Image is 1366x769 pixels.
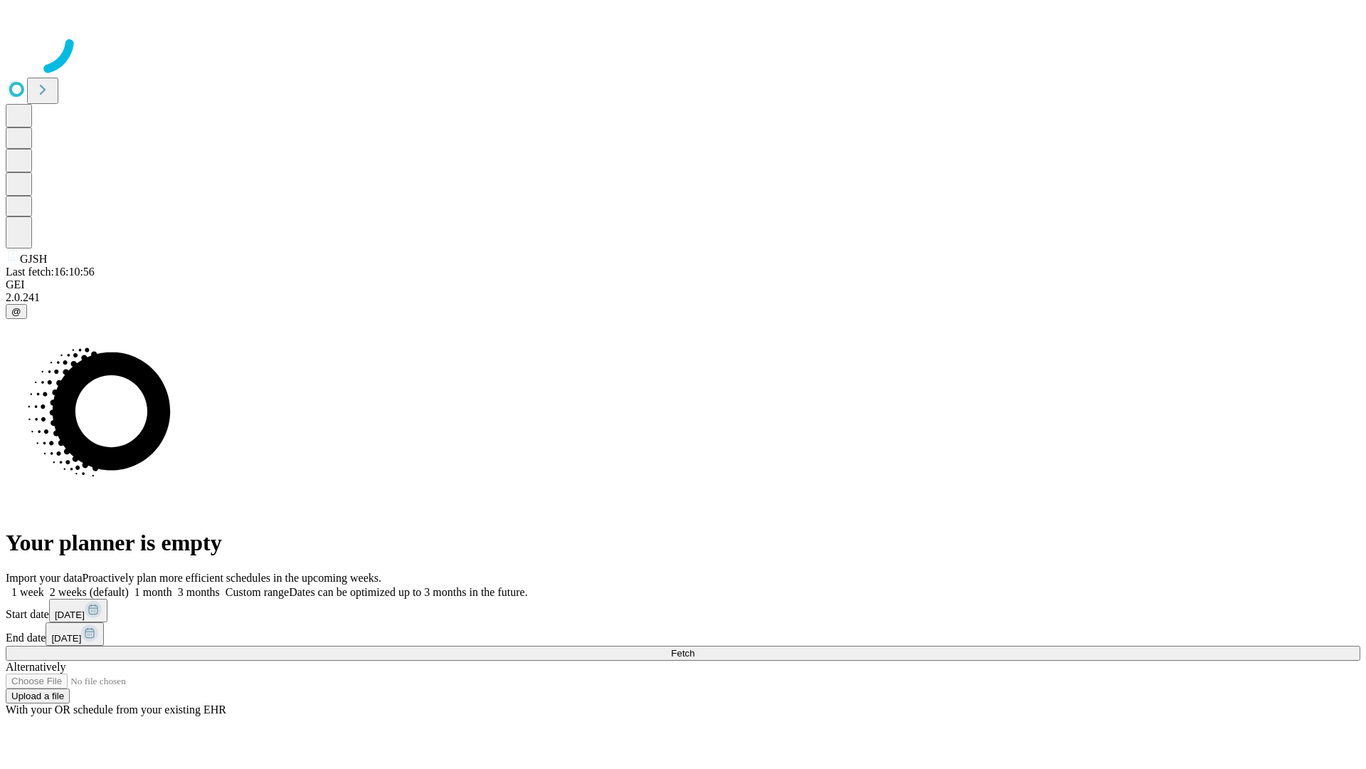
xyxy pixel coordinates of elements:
[6,278,1360,291] div: GEI
[20,253,47,265] span: GJSH
[49,599,107,622] button: [DATE]
[11,306,21,317] span: @
[46,622,104,646] button: [DATE]
[6,622,1360,646] div: End date
[6,703,226,716] span: With your OR schedule from your existing EHR
[289,586,527,598] span: Dates can be optimized up to 3 months in the future.
[226,586,289,598] span: Custom range
[671,648,694,659] span: Fetch
[50,586,129,598] span: 2 weeks (default)
[6,291,1360,304] div: 2.0.241
[51,633,81,644] span: [DATE]
[134,586,172,598] span: 1 month
[6,661,65,673] span: Alternatively
[178,586,220,598] span: 3 months
[6,266,95,278] span: Last fetch: 16:10:56
[6,689,70,703] button: Upload a file
[6,599,1360,622] div: Start date
[6,646,1360,661] button: Fetch
[6,572,83,584] span: Import your data
[83,572,381,584] span: Proactively plan more efficient schedules in the upcoming weeks.
[6,304,27,319] button: @
[55,610,85,620] span: [DATE]
[11,586,44,598] span: 1 week
[6,530,1360,556] h1: Your planner is empty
